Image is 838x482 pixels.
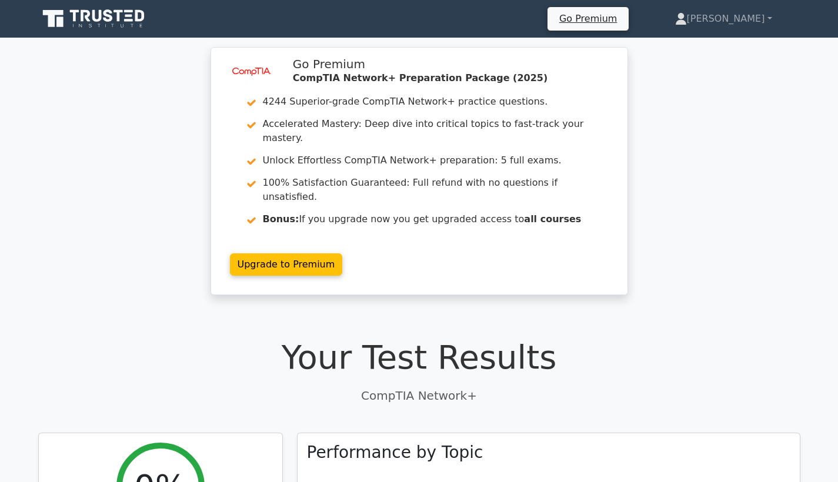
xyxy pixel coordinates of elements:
h1: Your Test Results [38,337,800,377]
a: [PERSON_NAME] [647,7,800,31]
p: CompTIA Network+ [38,387,800,404]
a: Go Premium [552,11,624,26]
h3: Performance by Topic [307,443,483,463]
a: Upgrade to Premium [230,253,343,276]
